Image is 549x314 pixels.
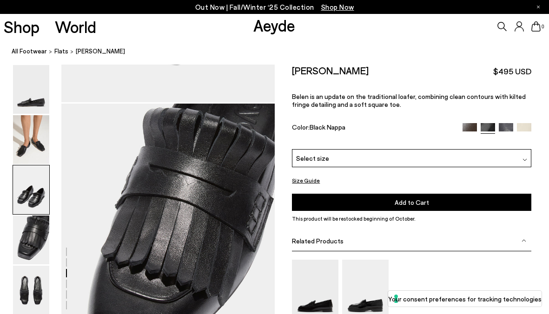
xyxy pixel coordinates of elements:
p: Out Now | Fall/Winter ‘25 Collection [195,1,354,13]
span: Related Products [292,237,344,245]
span: flats [54,47,68,55]
span: Select size [296,153,329,163]
nav: breadcrumb [12,39,549,65]
h2: [PERSON_NAME] [292,65,369,76]
img: svg%3E [523,157,527,162]
span: Black Nappa [310,123,345,131]
img: svg%3E [522,238,526,243]
label: Your consent preferences for tracking technologies [388,294,542,304]
span: 0 [541,24,545,29]
button: Your consent preferences for tracking technologies [388,291,542,307]
img: Belen Tassel Loafers - Image 3 [13,165,49,214]
span: Navigate to /collections/new-in [321,3,354,11]
p: This product will be restocked beginning of October. [292,215,531,223]
button: Size Guide [292,175,320,186]
a: Aeyde [253,15,295,35]
div: Color: [292,123,455,134]
p: Belen is an update on the traditional loafer, combining clean contours with kilted fringe detaili... [292,92,531,108]
img: Belen Tassel Loafers - Image 2 [13,115,49,164]
span: $495 USD [493,65,531,77]
a: All Footwear [12,46,47,56]
span: [PERSON_NAME] [76,46,125,56]
img: Belen Tassel Loafers - Image 4 [13,216,49,264]
a: flats [54,46,68,56]
a: World [55,19,96,35]
a: Shop [4,19,40,35]
span: Add to Cart [395,198,429,206]
button: Add to Cart [292,194,531,211]
img: Belen Tassel Loafers - Image 1 [13,65,49,114]
a: 0 [531,21,541,32]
